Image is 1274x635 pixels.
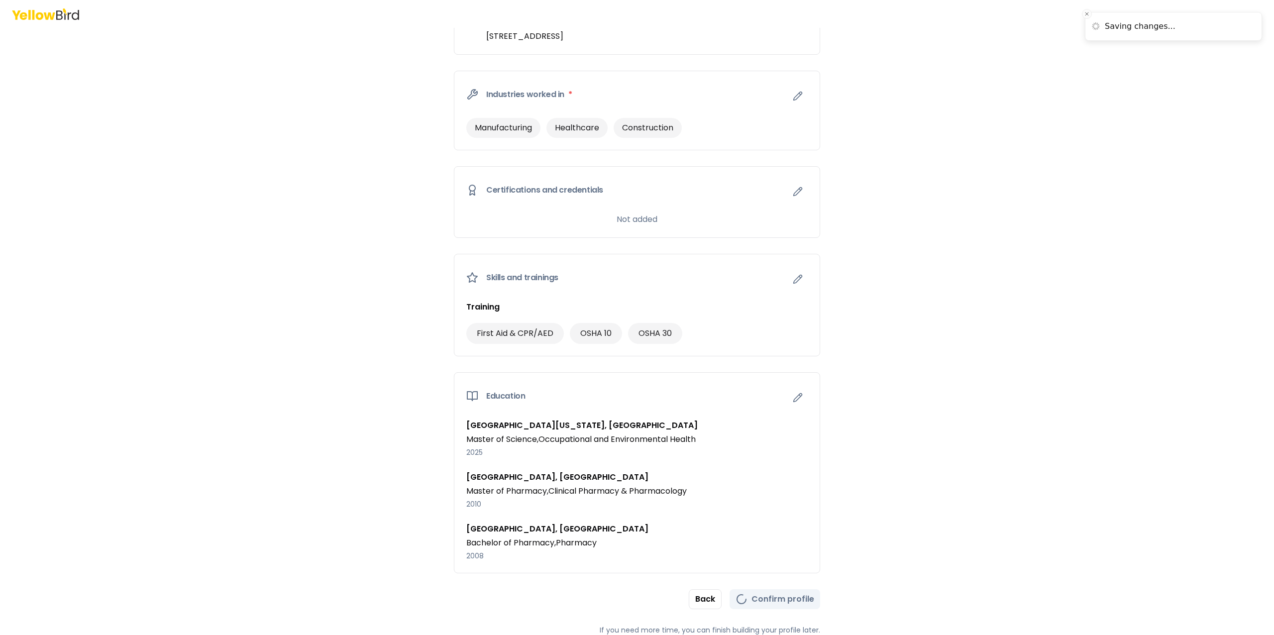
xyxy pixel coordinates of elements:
div: Saving changes... [1105,20,1175,32]
span: OSHA 10 [580,327,612,339]
span: Skills and trainings [486,274,558,282]
div: Healthcare [546,118,608,138]
div: OSHA 10 [570,323,622,344]
h3: [GEOGRAPHIC_DATA], [GEOGRAPHIC_DATA] [466,523,808,535]
button: Back [689,589,722,609]
p: Not added [617,213,657,225]
p: 2010 [466,499,808,509]
span: Certifications and credentials [486,186,603,194]
span: First Aid & CPR/AED [477,327,553,339]
div: OSHA 30 [628,323,682,344]
span: Manufacturing [475,122,532,134]
span: OSHA 30 [638,327,672,339]
h3: [GEOGRAPHIC_DATA][US_STATE], [GEOGRAPHIC_DATA] [466,420,808,431]
h3: Training [466,301,808,313]
div: First Aid & CPR/AED [466,323,564,344]
span: Construction [622,122,673,134]
p: 2008 [466,551,808,561]
span: Healthcare [555,122,599,134]
div: Construction [614,118,682,138]
p: [STREET_ADDRESS] [486,30,563,42]
p: Bachelor of Pharmacy , Pharmacy [466,537,808,549]
p: Master of Science , Occupational and Environmental Health [466,433,808,445]
button: Close toast [1082,9,1092,19]
div: Manufacturing [466,118,540,138]
p: 2025 [466,447,808,457]
h3: [GEOGRAPHIC_DATA], [GEOGRAPHIC_DATA] [466,471,808,483]
p: Master of Pharmacy , Clinical Pharmacy & Pharmacology [466,485,808,497]
span: Education [486,392,525,400]
span: Industries worked in [486,91,572,99]
p: If you need more time, you can finish building your profile later. [454,625,820,635]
